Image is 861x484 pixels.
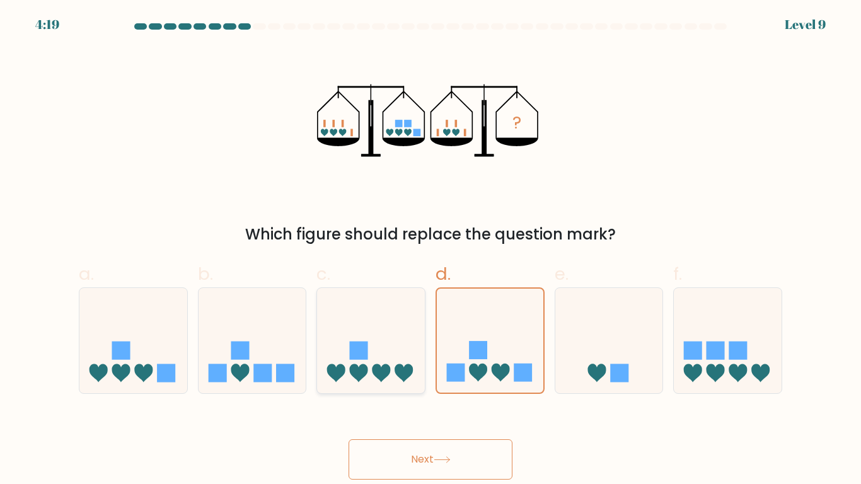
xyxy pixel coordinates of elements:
[79,262,94,286] span: a.
[349,439,512,480] button: Next
[35,15,59,34] div: 4:19
[555,262,569,286] span: e.
[436,262,451,286] span: d.
[316,262,330,286] span: c.
[785,15,826,34] div: Level 9
[673,262,682,286] span: f.
[86,223,775,246] div: Which figure should replace the question mark?
[512,112,521,135] tspan: ?
[198,262,213,286] span: b.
